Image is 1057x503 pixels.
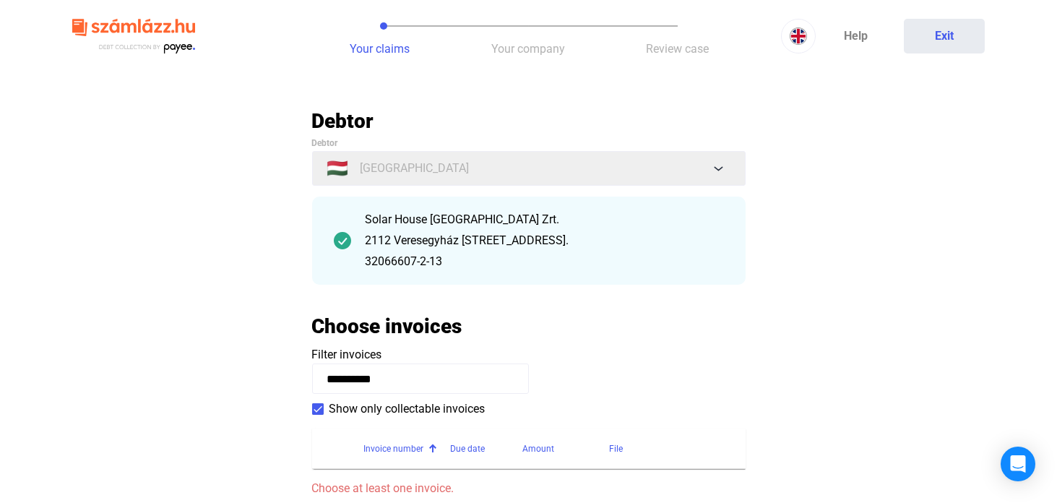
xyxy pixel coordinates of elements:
span: Debtor [312,138,338,148]
div: Due date [451,440,486,457]
div: Amount [523,440,555,457]
button: 🇭🇺[GEOGRAPHIC_DATA] [312,151,746,186]
a: Help [816,19,897,53]
span: Filter invoices [312,348,382,361]
div: Invoice number [364,440,451,457]
h2: Choose invoices [312,314,462,339]
img: checkmark-darker-green-circle [334,232,351,249]
div: Open Intercom Messenger [1001,447,1035,481]
img: EN [790,27,807,45]
span: 🇭🇺 [327,160,349,177]
span: Your claims [350,42,410,56]
button: Exit [904,19,985,53]
div: File [610,440,624,457]
div: 32066607-2-13 [366,253,724,270]
div: Invoice number [364,440,424,457]
span: Review case [646,42,709,56]
h2: Debtor [312,108,746,134]
span: [GEOGRAPHIC_DATA] [361,160,470,177]
div: Solar House [GEOGRAPHIC_DATA] Zrt. [366,211,724,228]
div: Amount [523,440,610,457]
span: Show only collectable invoices [329,400,486,418]
button: EN [781,19,816,53]
div: File [610,440,728,457]
img: szamlazzhu-logo [72,13,195,60]
div: Due date [451,440,523,457]
span: Your company [492,42,566,56]
div: 2112 Veresegyház [STREET_ADDRESS]. [366,232,724,249]
span: Choose at least one invoice. [312,480,746,497]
